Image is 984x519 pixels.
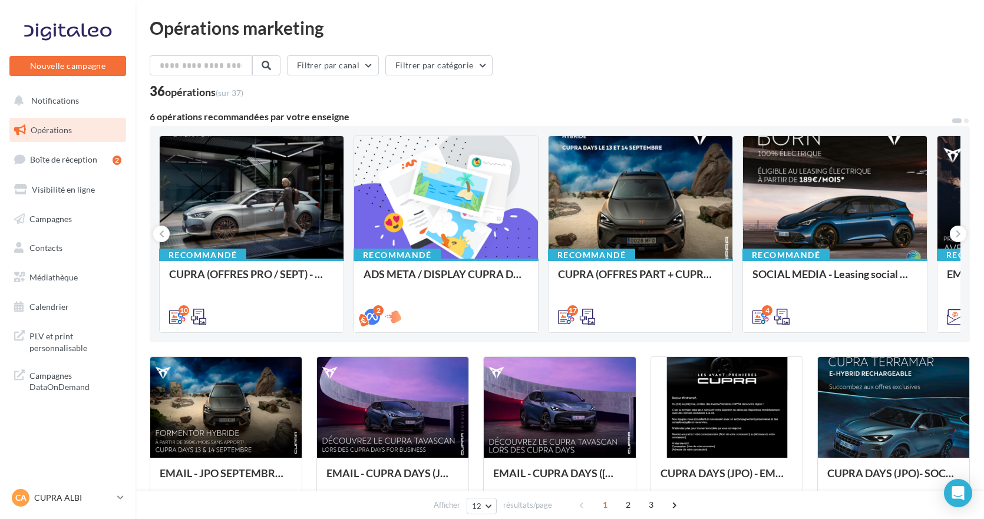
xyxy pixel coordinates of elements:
[827,467,960,491] div: CUPRA DAYS (JPO)- SOCIAL MEDIA
[31,125,72,135] span: Opérations
[159,249,246,262] div: Recommandé
[29,302,69,312] span: Calendrier
[385,55,493,75] button: Filtrer par catégorie
[7,118,128,143] a: Opérations
[9,487,126,509] a: CA CUPRA ALBI
[7,236,128,260] a: Contacts
[7,207,128,232] a: Campagnes
[7,295,128,319] a: Calendrier
[29,272,78,282] span: Médiathèque
[7,265,128,290] a: Médiathèque
[434,500,460,511] span: Afficher
[7,363,128,398] a: Campagnes DataOnDemand
[160,467,292,491] div: EMAIL - JPO SEPTEMBRE 2025
[548,249,635,262] div: Recommandé
[29,328,121,353] span: PLV et print personnalisable
[642,495,661,514] span: 3
[762,305,772,316] div: 4
[113,156,121,165] div: 2
[944,479,972,507] div: Open Intercom Messenger
[179,305,189,316] div: 10
[752,268,917,292] div: SOCIAL MEDIA - Leasing social électrique - CUPRA Born
[31,95,79,105] span: Notifications
[619,495,638,514] span: 2
[165,87,243,97] div: opérations
[287,55,379,75] button: Filtrer par canal
[7,177,128,202] a: Visibilité en ligne
[558,268,723,292] div: CUPRA (OFFRES PART + CUPRA DAYS / SEPT) - SOCIAL MEDIA
[467,498,497,514] button: 12
[150,85,243,98] div: 36
[29,243,62,253] span: Contacts
[150,19,970,37] div: Opérations marketing
[29,213,72,223] span: Campagnes
[216,88,243,98] span: (sur 37)
[567,305,578,316] div: 17
[150,112,951,121] div: 6 opérations recommandées par votre enseigne
[7,147,128,172] a: Boîte de réception2
[493,467,626,491] div: EMAIL - CUPRA DAYS ([GEOGRAPHIC_DATA]) Private Générique
[472,501,482,511] span: 12
[596,495,615,514] span: 1
[503,500,552,511] span: résultats/page
[7,88,124,113] button: Notifications
[9,56,126,76] button: Nouvelle campagne
[30,154,97,164] span: Boîte de réception
[169,268,334,292] div: CUPRA (OFFRES PRO / SEPT) - SOCIAL MEDIA
[29,368,121,393] span: Campagnes DataOnDemand
[373,305,384,316] div: 2
[34,492,113,504] p: CUPRA ALBI
[354,249,441,262] div: Recommandé
[15,492,27,504] span: CA
[661,467,793,491] div: CUPRA DAYS (JPO) - EMAIL + SMS
[364,268,529,292] div: ADS META / DISPLAY CUPRA DAYS Septembre 2025
[742,249,830,262] div: Recommandé
[326,467,459,491] div: EMAIL - CUPRA DAYS (JPO) Fleet Générique
[7,323,128,358] a: PLV et print personnalisable
[32,184,95,194] span: Visibilité en ligne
